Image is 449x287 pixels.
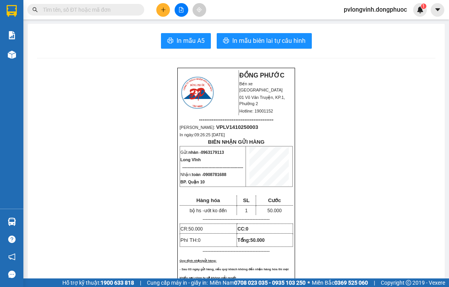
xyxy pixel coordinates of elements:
span: -------------------------------------------- [182,165,243,169]
span: 1 [422,4,425,9]
span: Hỗ trợ kỹ thuật: [62,278,134,287]
span: printer [167,37,173,45]
img: logo-vxr [7,5,17,17]
span: In mẫu biên lai tự cấu hình [232,36,306,46]
strong: ĐỒNG PHƯỚC [239,72,285,79]
span: ⚪️ [308,281,310,284]
span: | [374,278,375,287]
span: 50.000 [267,208,282,213]
span: Long Vĩnh [180,157,201,162]
span: Gửi: [180,150,224,155]
span: caret-down [434,6,441,13]
span: aim [196,7,202,12]
span: copyright [406,280,411,285]
span: Cước [268,197,281,203]
span: VPLV1410250003 [216,124,258,130]
span: Miền Bắc [312,278,368,287]
input: Tìm tên, số ĐT hoặc mã đơn [43,5,135,14]
span: Bến xe [GEOGRAPHIC_DATA] [239,81,283,92]
button: printerIn mẫu A5 [161,33,211,49]
span: Hàng hóa [196,197,220,203]
span: 01 Võ Văn Truyện, KP.1, Phường 2 [239,95,285,106]
span: toàn - [192,172,226,177]
span: CR: [180,226,203,232]
p: ------------------------------------------- [180,248,293,254]
span: 50.000 [188,226,203,232]
span: Nhận: [180,172,226,177]
span: 0908781688 [203,172,226,177]
button: aim [193,3,206,17]
span: Tổng: [237,238,265,243]
span: 0 [246,226,249,232]
span: SL [243,197,249,203]
img: warehouse-icon [8,218,16,226]
span: printer [223,37,229,45]
span: ----------------------------------------- [199,116,273,123]
span: nhàn - [188,150,224,155]
p: ------------------------------------------- [180,216,293,222]
span: 1 [245,208,248,213]
span: message [8,271,16,278]
button: printerIn mẫu biên lai tự cấu hình [217,33,312,49]
img: icon-new-feature [417,6,424,13]
span: 09:26:25 [DATE] [194,132,225,137]
span: notification [8,253,16,261]
span: [PERSON_NAME]: [180,125,258,130]
span: search [32,7,38,12]
span: 0963179113 [201,150,224,155]
strong: 0708 023 035 - 0935 103 250 [234,280,306,286]
button: plus [156,3,170,17]
span: question-circle [8,236,16,243]
span: file-add [179,7,184,12]
span: Quy định nhận/gửi hàng: [180,259,217,262]
span: plus [161,7,166,12]
span: | [140,278,141,287]
strong: BIÊN NHẬN GỬI HÀNG [208,139,264,145]
strong: CC: [237,226,248,232]
img: solution-icon [8,31,16,39]
span: pvlongvinh.dongphuoc [338,5,413,14]
img: warehouse-icon [8,51,16,59]
span: ướt ko đền [204,208,227,213]
span: Phí TH: [180,237,201,243]
span: In ngày: [180,132,225,137]
span: bộ hs - [190,208,227,213]
span: BP. Quận 10 [180,180,205,184]
strong: 0369 525 060 [334,280,368,286]
span: 50.000 [250,238,265,243]
strong: 1900 633 818 [101,280,134,286]
span: Miền Nam [210,278,306,287]
span: Hotline: 19001152 [239,109,273,113]
sup: 1 [421,4,426,9]
button: file-add [175,3,188,17]
span: 0 [198,238,201,243]
span: - Sau 03 ngày gửi hàng, nếu quý khách không đến nhận hàng hóa thì mọi khiếu nại công ty sẽ không ... [180,268,289,280]
span: In mẫu A5 [177,36,205,46]
img: logo [180,76,215,110]
span: Cung cấp máy in - giấy in: [147,278,208,287]
button: caret-down [431,3,444,17]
